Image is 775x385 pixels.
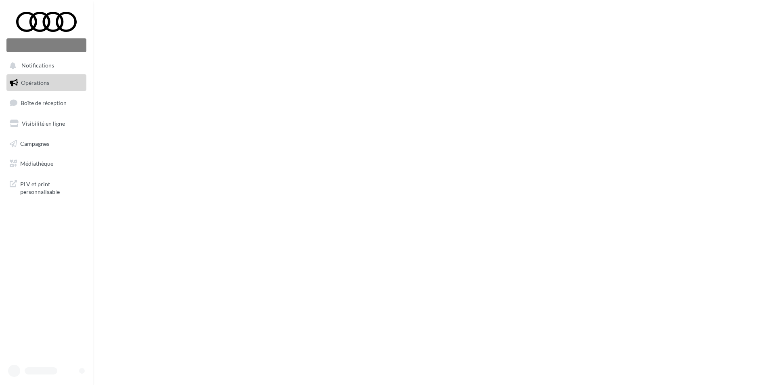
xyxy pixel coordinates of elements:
a: Médiathèque [5,155,88,172]
div: Nouvelle campagne [6,38,86,52]
span: Médiathèque [20,160,53,167]
a: PLV et print personnalisable [5,175,88,199]
span: Visibilité en ligne [22,120,65,127]
a: Boîte de réception [5,94,88,112]
span: PLV et print personnalisable [20,179,83,196]
span: Boîte de réception [21,99,67,106]
a: Campagnes [5,135,88,152]
a: Visibilité en ligne [5,115,88,132]
a: Opérations [5,74,88,91]
span: Notifications [21,62,54,69]
span: Opérations [21,79,49,86]
span: Campagnes [20,140,49,147]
